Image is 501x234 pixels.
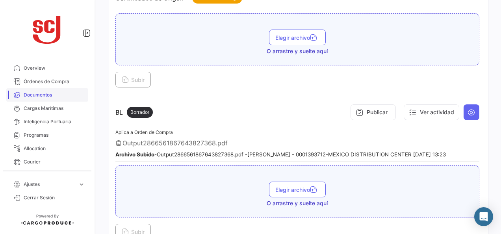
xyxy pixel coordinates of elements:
span: Elegir archivo [275,186,319,193]
p: BL [115,107,153,118]
span: expand_more [78,181,85,188]
span: Órdenes de Compra [24,78,85,85]
a: Documentos [6,88,88,102]
span: Inteligencia Portuaria [24,118,85,125]
span: Output2866561867643827368.pdf [122,139,228,147]
span: Aplica a Orden de Compra [115,129,173,135]
small: - Output2866561867643827368.pdf - [PERSON_NAME] - 0001393712-MEXICO DISTRIBUTION CENTER [DATE] 13:23 [115,151,446,158]
div: Abrir Intercom Messenger [474,207,493,226]
a: Allocation [6,142,88,155]
span: Cerrar Sesión [24,194,85,201]
a: Courier [6,155,88,169]
a: Inteligencia Portuaria [6,115,88,128]
span: Programas [24,132,85,139]
span: Cargas Marítimas [24,105,85,112]
b: Archivo Subido [115,151,154,158]
a: Cargas Marítimas [6,102,88,115]
span: O arrastre y suelte aquí [267,199,328,207]
button: Ver actividad [404,104,459,120]
a: Órdenes de Compra [6,75,88,88]
span: Elegir archivo [275,34,319,41]
span: Ajustes [24,181,75,188]
span: Courier [24,158,85,165]
span: Documentos [24,91,85,98]
a: Programas [6,128,88,142]
img: scj_logo1.svg [28,9,67,49]
button: Publicar [351,104,396,120]
span: Overview [24,65,85,72]
span: O arrastre y suelte aquí [267,47,328,55]
span: Allocation [24,145,85,152]
span: Subir [122,76,145,83]
span: Borrador [130,109,149,116]
button: Elegir archivo [269,182,326,197]
button: Elegir archivo [269,30,326,45]
button: Subir [115,72,151,87]
a: Overview [6,61,88,75]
